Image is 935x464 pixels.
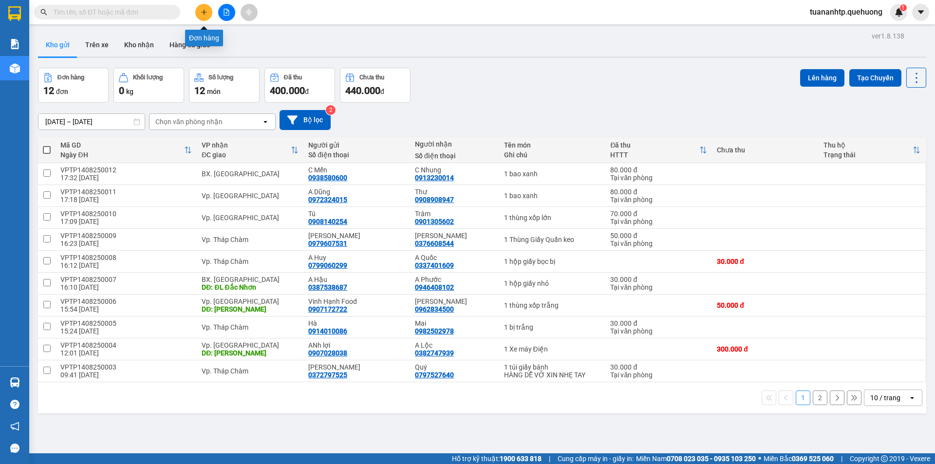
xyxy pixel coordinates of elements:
[308,151,405,159] div: Số điện thoại
[308,232,405,240] div: Kim
[308,341,405,349] div: ANh lợi
[308,188,405,196] div: A Dũng
[202,323,299,331] div: Vp. Tháp Chàm
[558,453,634,464] span: Cung cấp máy in - giấy in:
[197,137,303,163] th: Toggle SortBy
[881,455,888,462] span: copyright
[38,68,109,103] button: Đơn hàng12đơn
[610,210,707,218] div: 70.000 đ
[792,455,834,463] strong: 0369 525 060
[610,327,707,335] div: Tại văn phòng
[10,422,19,431] span: notification
[185,30,223,46] div: Đơn hàng
[202,192,299,200] div: Vp. [GEOGRAPHIC_DATA]
[504,371,601,379] div: HÀNG DỄ VỠ XIN NHẸ TAY
[60,319,192,327] div: VPTP1408250005
[308,254,405,261] div: A Huy
[415,297,494,305] div: Anh Nghiêm
[202,151,291,159] div: ĐC giao
[504,323,601,331] div: 1 bị trắng
[667,455,756,463] strong: 0708 023 035 - 0935 103 250
[813,390,827,405] button: 2
[162,33,218,56] button: Hàng đã giao
[610,276,707,283] div: 30.000 đ
[40,9,47,16] span: search
[284,74,302,81] div: Đã thu
[60,297,192,305] div: VPTP1408250006
[415,349,454,357] div: 0382747939
[415,363,494,371] div: Quý
[345,85,380,96] span: 440.000
[60,254,192,261] div: VPTP1408250008
[60,261,192,269] div: 16:12 [DATE]
[415,283,454,291] div: 0946408102
[308,174,347,182] div: 0938580600
[610,151,699,159] div: HTTT
[207,88,221,95] span: món
[60,141,184,149] div: Mã GD
[202,276,299,283] div: BX. [GEOGRAPHIC_DATA]
[610,166,707,174] div: 80.000 đ
[308,297,405,305] div: Vinh Hạnh Food
[202,258,299,265] div: Vp. Tháp Chàm
[610,174,707,182] div: Tại văn phòng
[359,74,384,81] div: Chưa thu
[305,88,309,95] span: đ
[872,31,904,41] div: ver 1.8.138
[308,283,347,291] div: 0387538687
[415,166,494,174] div: C Nhung
[380,88,384,95] span: đ
[262,118,269,126] svg: open
[610,188,707,196] div: 80.000 đ
[60,240,192,247] div: 16:23 [DATE]
[202,367,299,375] div: Vp. Tháp Chàm
[202,214,299,222] div: Vp. [GEOGRAPHIC_DATA]
[202,170,299,178] div: BX. [GEOGRAPHIC_DATA]
[60,305,192,313] div: 15:54 [DATE]
[60,166,192,174] div: VPTP1408250012
[60,276,192,283] div: VPTP1408250007
[717,258,814,265] div: 30.000 đ
[60,210,192,218] div: VPTP1408250010
[610,283,707,291] div: Tại văn phòng
[77,33,116,56] button: Trên xe
[326,105,336,115] sup: 2
[841,453,842,464] span: |
[340,68,411,103] button: Chưa thu440.000đ
[38,114,145,130] input: Select a date range.
[116,33,162,56] button: Kho nhận
[900,4,907,11] sup: 1
[43,85,54,96] span: 12
[308,240,347,247] div: 0979607531
[636,453,756,464] span: Miền Nam
[415,188,494,196] div: Thư
[10,63,20,74] img: warehouse-icon
[126,88,133,95] span: kg
[504,214,601,222] div: 1 thùng xốp lớn
[504,236,601,243] div: 1 Thùng Giấy Quấn keo
[895,8,903,17] img: icon-new-feature
[57,74,84,81] div: Đơn hàng
[415,232,494,240] div: Dì Sáu
[60,174,192,182] div: 17:32 [DATE]
[504,170,601,178] div: 1 bao xanh
[308,276,405,283] div: A Hậu
[415,327,454,335] div: 0982502978
[415,305,454,313] div: 0962834500
[908,394,916,402] svg: open
[796,390,810,405] button: 1
[415,174,454,182] div: 0913230014
[280,110,331,130] button: Bộ lọc
[60,218,192,225] div: 17:09 [DATE]
[208,74,233,81] div: Số lượng
[504,345,601,353] div: 1 Xe máy Điện
[802,6,890,18] span: tuananhtp.quehuong
[504,151,601,159] div: Ghi chú
[308,319,405,327] div: Hà
[415,254,494,261] div: A Quốc
[605,137,712,163] th: Toggle SortBy
[201,9,207,16] span: plus
[202,283,299,291] div: DĐ: ĐL Đắc Nhơn
[133,74,163,81] div: Khối lượng
[38,33,77,56] button: Kho gửi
